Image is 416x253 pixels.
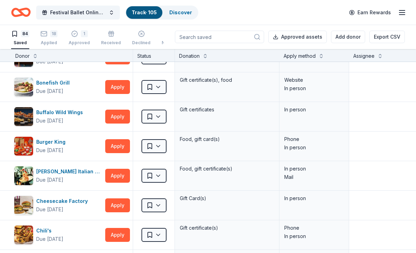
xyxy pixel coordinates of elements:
div: Status [133,49,175,62]
button: Apply [105,139,130,153]
button: Festival Ballet Online Auction [36,6,120,19]
button: Image for Carrabba's Italian Grill[PERSON_NAME] Italian GrillDue [DATE] [14,166,102,185]
div: Phone [284,224,344,232]
div: Mail [284,173,344,181]
div: Gift Card(s) [179,193,275,203]
div: Due [DATE] [36,176,63,184]
button: Add donor [331,31,365,43]
div: Donation [179,52,200,60]
div: Not interested [162,40,192,46]
img: Image for Burger King [14,137,33,156]
button: 1Approved [69,27,90,49]
div: In person [284,84,344,93]
div: In person [284,232,344,240]
div: Buffalo Wild Wings [36,108,86,117]
div: Food, gift card(s) [179,134,275,144]
button: Export CSV [369,31,405,43]
span: Festival Ballet Online Auction [50,8,106,17]
img: Image for Bonefish Grill [14,78,33,96]
button: Apply [105,110,130,124]
div: Bonefish Grill [36,79,72,87]
button: Image for Burger KingBurger KingDue [DATE] [14,136,102,156]
div: Due [DATE] [36,146,63,155]
button: Image for Buffalo Wild WingsBuffalo Wild WingsDue [DATE] [14,107,102,126]
div: [PERSON_NAME] Italian Grill [36,167,102,176]
div: In person [284,165,344,173]
button: Apply [105,80,130,94]
div: In person [284,194,344,203]
div: Declined [132,40,151,46]
div: Approved [69,40,90,46]
div: In person [284,143,344,152]
div: 84 [21,30,29,37]
img: Image for Buffalo Wild Wings [14,107,33,126]
div: Phone [284,135,344,143]
a: Track· 105 [132,9,157,15]
div: Burger King [36,138,68,146]
div: 1 [81,30,88,37]
div: Received [101,40,121,46]
button: Apply [105,169,130,183]
button: Received [101,27,121,49]
a: Discover [169,9,192,15]
div: Website [284,76,344,84]
div: Apply method [284,52,316,60]
button: Track· 105Discover [125,6,198,19]
div: Due [DATE] [36,87,63,95]
div: Chili's [36,227,63,235]
div: Saved [11,40,29,46]
button: Image for Chili'sChili'sDue [DATE] [14,225,102,245]
a: Earn Rewards [345,6,395,19]
div: Food, gift certificate(s) [179,164,275,174]
div: 18 [50,30,57,37]
button: Apply [105,198,130,212]
button: Image for Bonefish GrillBonefish GrillDue [DATE] [14,77,102,97]
div: Gift certificates [179,105,275,114]
button: Declined [132,27,151,49]
div: Donor [15,52,30,60]
button: Image for Cheesecake FactoryCheesecake FactoryDue [DATE] [14,196,102,215]
button: 18Applied [40,27,57,49]
img: Image for Carrabba's Italian Grill [14,166,33,185]
button: Not interested [162,27,192,49]
div: Cheesecake Factory [36,197,91,205]
div: Due [DATE] [36,235,63,243]
button: 84Saved [11,27,29,49]
a: Home [11,4,31,21]
div: Due [DATE] [36,117,63,125]
div: Due [DATE] [36,205,63,214]
div: Gift certificate(s), food [179,75,275,85]
div: Assignee [353,52,375,60]
div: Applied [40,40,57,46]
div: Gift certificate(s) [179,223,275,233]
input: Search saved [175,31,264,43]
button: Approved assets [268,31,327,43]
img: Image for Cheesecake Factory [14,196,33,215]
button: Apply [105,228,130,242]
img: Image for Chili's [14,226,33,244]
div: In person [284,105,344,114]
